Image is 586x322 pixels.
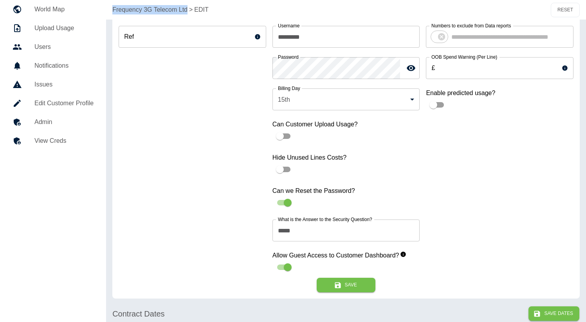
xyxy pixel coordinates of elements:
label: Allow Guest Access to Customer Dashboard? [272,251,420,260]
a: EDIT [194,5,208,14]
p: > [189,5,193,14]
button: Save Dates [528,306,579,321]
a: Edit Customer Profile [6,94,100,113]
a: Frequency 3G Telecom Ltd [112,5,188,14]
h5: Edit Customer Profile [34,99,94,108]
a: Issues [6,75,100,94]
label: Password [278,54,299,60]
label: Enable predicted usage? [426,88,573,97]
h5: Notifications [34,61,94,70]
button: RESET [551,3,580,17]
a: Users [6,38,100,56]
a: Admin [6,113,100,131]
label: Billing Day [278,85,300,92]
svg: This sets the warning limit for each line’s Out-of-Bundle usage and usage exceeding the limit wil... [562,65,568,71]
svg: When enabled, this allows guest users to view your customer dashboards. [400,251,406,257]
a: Upload Usage [6,19,100,38]
h6: Contract Dates [112,308,164,320]
div: 15th [272,88,420,110]
a: Notifications [6,56,100,75]
h5: Admin [34,117,94,127]
label: Hide Unused Lines Costs? [272,153,420,162]
h5: World Map [34,5,94,14]
button: Save [317,278,375,292]
h5: Issues [34,80,94,89]
p: £ [431,63,435,73]
h5: View Creds [34,136,94,146]
a: View Creds [6,131,100,150]
label: OOB Spend Warning (Per Line) [431,54,497,60]
label: Can Customer Upload Usage? [272,120,420,129]
h5: Users [34,42,94,52]
label: Can we Reset the Password? [272,186,420,195]
label: Username [278,22,299,29]
label: Numbers to exclude from Data reports [431,22,511,29]
svg: This is a unique reference for your use - it can be anything [254,34,261,40]
h5: Upload Usage [34,23,94,33]
button: toggle password visibility [403,60,419,76]
label: What is the Answer to the Security Question? [278,216,372,223]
